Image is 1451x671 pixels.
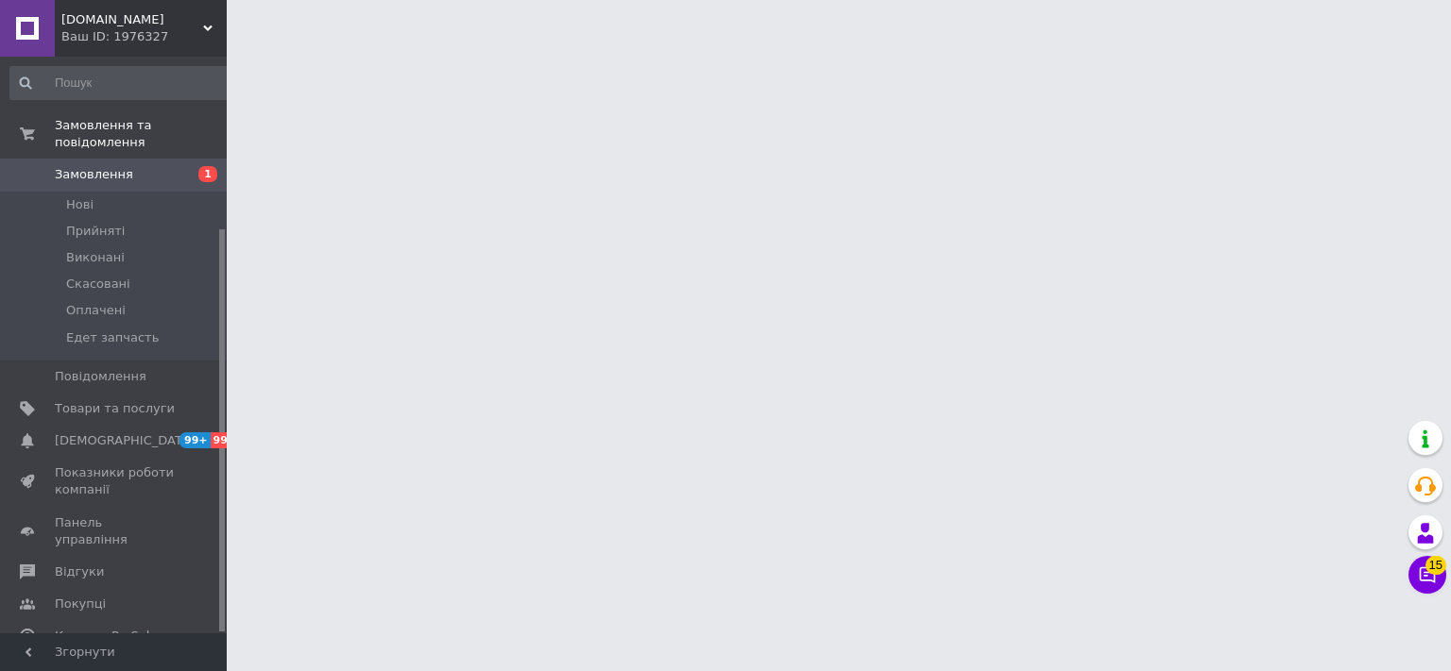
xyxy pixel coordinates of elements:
input: Пошук [9,66,233,100]
span: Едет запчасть [66,329,159,346]
span: Показники роботи компанії [55,464,175,498]
span: Прийняті [66,223,125,240]
span: Каталог ProSale [55,628,157,645]
span: Скасовані [66,276,130,293]
span: Нові [66,196,94,213]
span: [DEMOGRAPHIC_DATA] [55,432,195,449]
span: vngsm.com.ua [61,11,203,28]
span: Виконані [66,249,125,266]
button: Чат з покупцем15 [1408,556,1446,594]
span: Товари та послуги [55,400,175,417]
span: 1 [198,166,217,182]
span: Покупці [55,596,106,612]
span: Панель управління [55,514,175,548]
span: Повідомлення [55,368,146,385]
span: Відгуки [55,563,104,580]
span: 99+ [211,432,242,448]
span: 15 [1425,556,1446,575]
span: Замовлення та повідомлення [55,117,227,151]
span: Оплачені [66,302,126,319]
div: Ваш ID: 1976327 [61,28,227,45]
span: 99+ [179,432,211,448]
span: Замовлення [55,166,133,183]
